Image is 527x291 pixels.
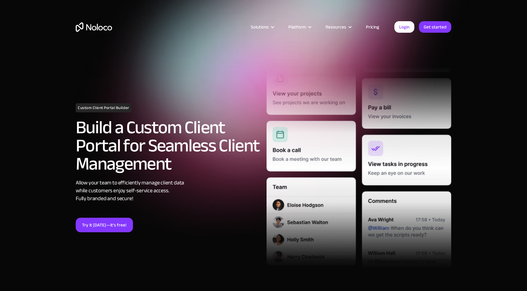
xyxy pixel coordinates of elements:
[394,21,414,33] a: Login
[76,103,131,112] h1: Custom Client Portal Builder
[318,23,358,31] div: Resources
[288,23,306,31] div: Platform
[251,23,269,31] div: Solutions
[243,23,281,31] div: Solutions
[419,21,451,33] a: Get started
[76,179,260,203] div: Allow your team to efficiently manage client data while customers enjoy self-service access. Full...
[358,23,387,31] a: Pricing
[76,118,260,173] h2: Build a Custom Client Portal for Seamless Client Management
[76,22,112,32] a: home
[326,23,346,31] div: Resources
[281,23,318,31] div: Platform
[76,218,133,232] a: Try it [DATE]—it’s free!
